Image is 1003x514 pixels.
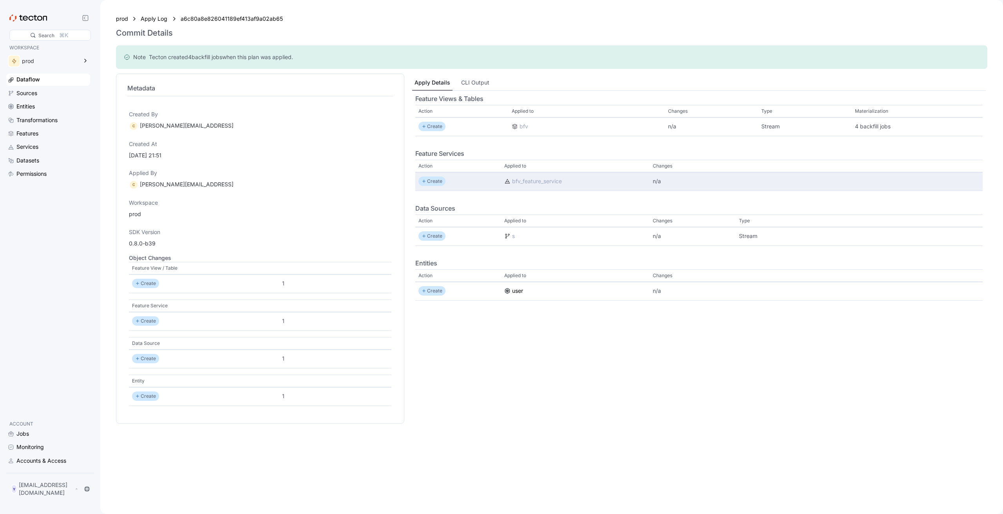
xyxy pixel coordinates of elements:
p: Create [427,233,442,240]
div: 1 [282,317,388,325]
div: Features [16,129,38,138]
h4: Feature Services [415,149,983,158]
div: Permissions [16,170,47,178]
div: 4 backfill jobs [855,123,979,131]
div: Search [38,32,54,39]
div: s [512,232,515,241]
p: Changes [653,162,672,170]
div: n/a [653,232,732,241]
p: Applied to [504,162,526,170]
div: Jobs [16,429,29,438]
div: Y [11,484,17,494]
p: ACCOUNT [9,420,87,428]
span: 4 backfill job s [188,53,222,61]
div: Dataflow [16,75,40,84]
p: Tecton created when this plan was applied. [149,53,293,61]
div: n/a [668,123,755,131]
p: Changes [668,107,688,115]
a: Permissions [6,168,90,180]
a: Services [6,141,90,153]
a: Dataflow [6,74,90,85]
p: Create [141,355,156,363]
p: Action [418,107,433,115]
a: Apply Log [141,14,168,23]
h5: Object Changes [129,254,391,262]
p: Materialization [855,107,888,115]
div: 1 [282,279,388,288]
p: Applied to [504,272,526,280]
p: Feature View / Table [132,264,177,272]
div: Monitoring [16,443,44,451]
p: Changes [653,272,672,280]
p: Create [141,317,156,325]
div: user [512,287,523,296]
p: Create [427,287,442,295]
div: prod [22,58,78,64]
h4: Metadata [127,83,393,93]
a: Sources [6,87,90,99]
div: bfv [520,123,528,131]
div: 1 [282,392,388,400]
div: Transformations [16,116,58,124]
p: Create [141,392,156,400]
p: [EMAIL_ADDRESS][DOMAIN_NAME] [19,481,73,497]
h4: Data Sources [415,204,983,213]
p: Action [418,272,433,280]
div: Search⌘K [9,30,91,41]
p: Action [418,217,433,225]
a: Monitoring [6,441,90,453]
p: Changes [653,217,672,225]
div: n/a [653,177,732,186]
p: Create [427,178,442,186]
div: ⌘K [59,31,68,40]
p: Create [141,280,156,287]
p: Type [739,217,750,225]
p: Applied to [504,217,526,225]
div: Sources [16,89,37,97]
div: Services [16,142,38,151]
a: Datasets [6,155,90,166]
a: Jobs [6,428,90,440]
div: Accounts & Access [16,456,66,465]
div: 1 [282,354,388,363]
h4: Entities [415,258,983,268]
div: Entities [16,102,35,111]
p: WORKSPACE [9,44,87,52]
p: Applied to [512,107,534,115]
div: n/a [653,287,732,296]
a: a6c80a8e826041189ef413af9a02ab65 [181,14,283,23]
a: Accounts & Access [6,455,90,467]
h3: Commit Details [116,28,173,38]
p: Action [418,162,433,170]
p: Note [133,53,146,61]
a: prod [116,14,128,23]
a: Transformations [6,114,90,126]
h4: Feature Views & Tables [415,94,983,103]
p: Create [427,123,442,131]
div: Stream [739,232,856,241]
a: user [504,287,646,296]
p: Type [761,107,772,115]
div: bfv_feature_service [512,177,562,186]
div: Apply Details [415,78,450,87]
a: Features [6,128,90,139]
p: Data Source [132,339,160,347]
a: Entities [6,101,90,112]
div: Stream [761,123,848,131]
p: Entity [132,377,145,385]
p: Feature Service [132,302,168,310]
div: Datasets [16,156,39,165]
div: CLI Output [461,78,489,87]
